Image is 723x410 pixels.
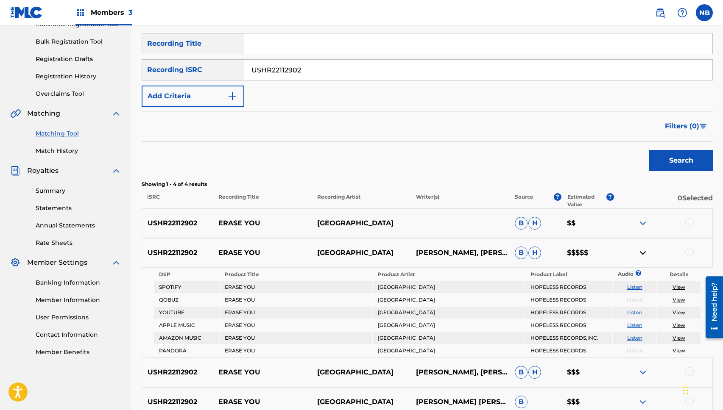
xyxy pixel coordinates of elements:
[528,217,541,230] span: H
[681,369,723,410] div: Chat Widget
[373,281,525,293] td: [GEOGRAPHIC_DATA]
[525,332,612,344] td: HOPELESS RECORDS,INC.
[142,33,713,175] form: Search Form
[515,396,528,408] span: B
[36,278,121,287] a: Banking Information
[36,348,121,357] a: Member Benefits
[36,129,121,138] a: Matching Tool
[525,345,612,357] td: HOPELESS RECORDS
[410,397,509,407] p: [PERSON_NAME] [PERSON_NAME]
[373,307,525,319] td: [GEOGRAPHIC_DATA]
[220,319,371,331] td: ERASE YOU
[36,55,121,64] a: Registration Drafts
[567,193,606,208] p: Estimated Value
[213,367,312,377] p: ERASE YOU
[154,294,219,306] td: QOBUZ
[649,150,713,171] button: Search
[220,332,371,344] td: ERASE YOU
[525,294,612,306] td: HOPELESS RECORDS
[677,8,687,18] img: help
[213,248,312,258] p: ERASE YOU
[36,238,121,247] a: Rate Sheets
[606,193,614,201] span: ?
[515,366,528,379] span: B
[373,332,525,344] td: [GEOGRAPHIC_DATA]
[627,284,642,290] a: Listen
[154,269,219,280] th: DSP
[627,335,642,341] a: Listen
[373,269,525,280] th: Product Artist
[142,218,213,228] p: USHR22112902
[36,330,121,339] a: Contact Information
[655,8,665,18] img: search
[638,367,648,377] img: expand
[220,345,371,357] td: ERASE YOU
[561,218,614,228] p: $$
[213,397,312,407] p: ERASE YOU
[227,91,237,101] img: 9d2ae6d4665cec9f34b9.svg
[142,248,213,258] p: USHR22112902
[312,397,410,407] p: [GEOGRAPHIC_DATA]
[142,397,213,407] p: USHR22112902
[683,378,688,403] div: Drag
[561,248,614,258] p: $$$$$
[312,218,410,228] p: [GEOGRAPHIC_DATA]
[627,309,642,316] a: Listen
[36,72,121,81] a: Registration History
[27,166,59,176] span: Royalties
[525,281,612,293] td: HOPELESS RECORDS
[410,248,509,258] p: [PERSON_NAME], [PERSON_NAME], [PERSON_NAME]
[373,319,525,331] td: [GEOGRAPHIC_DATA]
[638,248,648,258] img: contract
[673,284,685,290] a: View
[36,89,121,98] a: Overclaims Tool
[212,193,311,208] p: Recording Title
[142,367,213,377] p: USHR22112902
[665,121,699,131] span: Filters ( 0 )
[36,296,121,305] a: Member Information
[525,307,612,319] td: HOPELESS RECORDS
[660,116,713,137] button: Filters (0)
[91,8,132,17] span: Members
[142,180,713,188] p: Showing 1 - 4 of 4 results
[154,345,219,357] td: PANDORA
[36,221,121,230] a: Annual Statements
[410,367,509,377] p: [PERSON_NAME], [PERSON_NAME], [PERSON_NAME]
[673,347,685,354] a: View
[36,204,121,213] a: Statements
[142,193,212,208] p: ISRC
[220,269,371,280] th: Product Title
[561,397,614,407] p: $$$
[673,296,685,303] a: View
[700,124,707,129] img: filter
[373,294,525,306] td: [GEOGRAPHIC_DATA]
[528,366,541,379] span: H
[613,296,656,304] p: Listen
[312,193,410,208] p: Recording Artist
[638,270,639,276] span: ?
[613,270,623,278] p: Audio
[220,294,371,306] td: ERASE YOU
[373,345,525,357] td: [GEOGRAPHIC_DATA]
[554,193,561,201] span: ?
[111,166,121,176] img: expand
[154,332,219,344] td: AMAZON MUSIC
[36,147,121,155] a: Match History
[111,108,121,119] img: expand
[638,397,648,407] img: expand
[515,217,528,230] span: B
[696,4,713,21] div: User Menu
[312,367,410,377] p: [GEOGRAPHIC_DATA]
[515,193,533,208] p: Source
[128,8,132,17] span: 3
[154,319,219,331] td: APPLE MUSIC
[142,86,244,107] button: Add Criteria
[36,37,121,46] a: Bulk Registration Tool
[528,247,541,259] span: H
[36,313,121,322] a: User Permissions
[27,108,60,119] span: Matching
[614,193,713,208] p: 0 Selected
[220,307,371,319] td: ERASE YOU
